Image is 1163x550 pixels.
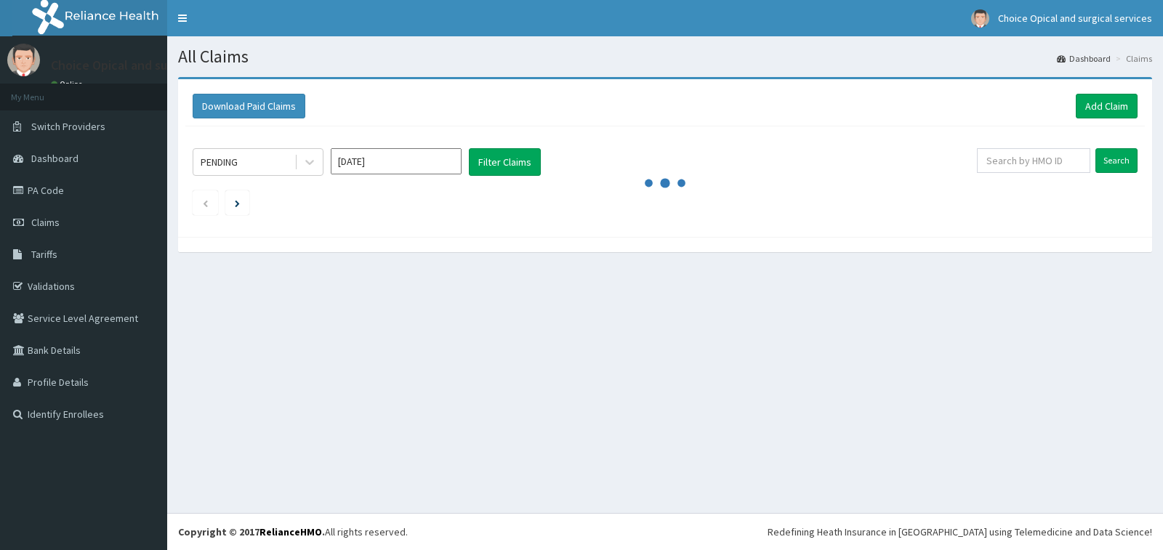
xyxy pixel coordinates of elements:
[178,47,1152,66] h1: All Claims
[998,12,1152,25] span: Choice Opical and surgical services
[331,148,462,174] input: Select Month and Year
[1057,52,1111,65] a: Dashboard
[7,44,40,76] img: User Image
[31,248,57,261] span: Tariffs
[178,525,325,538] strong: Copyright © 2017 .
[469,148,541,176] button: Filter Claims
[1095,148,1138,173] input: Search
[768,525,1152,539] div: Redefining Heath Insurance in [GEOGRAPHIC_DATA] using Telemedicine and Data Science!
[971,9,989,28] img: User Image
[31,152,79,165] span: Dashboard
[31,120,105,133] span: Switch Providers
[202,196,209,209] a: Previous page
[1076,94,1138,118] a: Add Claim
[259,525,322,538] a: RelianceHMO
[977,148,1091,173] input: Search by HMO ID
[643,161,687,205] svg: audio-loading
[167,513,1163,550] footer: All rights reserved.
[235,196,240,209] a: Next page
[201,155,238,169] div: PENDING
[193,94,305,118] button: Download Paid Claims
[51,59,248,72] p: Choice Opical and surgical services
[31,216,60,229] span: Claims
[51,79,86,89] a: Online
[1112,52,1152,65] li: Claims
